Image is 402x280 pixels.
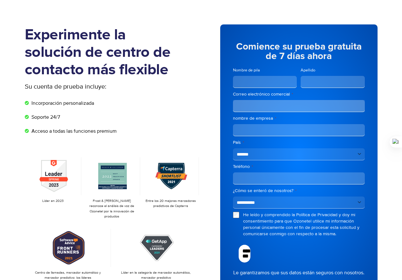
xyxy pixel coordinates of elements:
font: Nombre de pila [233,68,260,73]
font: Le garantizamos que sus datos están seguros con nosotros. [233,270,365,276]
font: Frost & [PERSON_NAME] reconoce el análisis de voz de Ozonetel por la innovación de productos [89,199,134,219]
font: nombre de empresa [233,116,273,121]
font: Teléfono [233,164,250,169]
font: Líder en 2023 [42,199,64,203]
font: Líder en la categoría de marcador automático, marcador predictivo [121,270,191,280]
font: Incorporación personalizada [31,100,94,106]
font: Correo electrónico comercial [233,91,290,97]
font: Soporte 24/7 [31,114,60,120]
font: Comience su prueba gratuita de 7 días ahora [236,42,362,61]
font: Su cuenta de prueba incluye: [25,83,106,90]
font: País [233,140,241,145]
font: Acceso a todas las funciones premium [31,128,117,134]
font: solución de centro de contacto más flexible [25,45,171,77]
font: ¿Cómo se enteró de nosotros? [233,188,293,193]
a: Le garantizamos que sus datos están seguros con nosotros. [233,269,365,277]
font: Experimente la [25,27,126,43]
font: marcador predictivo: los líderes [44,276,91,280]
font: Centro de llamadas, marcador automático y [35,270,101,275]
font: He leído y comprendido la Política de Privacidad y doy mi consentimiento para que Ozonetel utilic... [243,212,359,237]
font: Entre los 20 mejores marcadores predictivos de Capterra [146,199,196,208]
font: Apellido [301,68,315,73]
